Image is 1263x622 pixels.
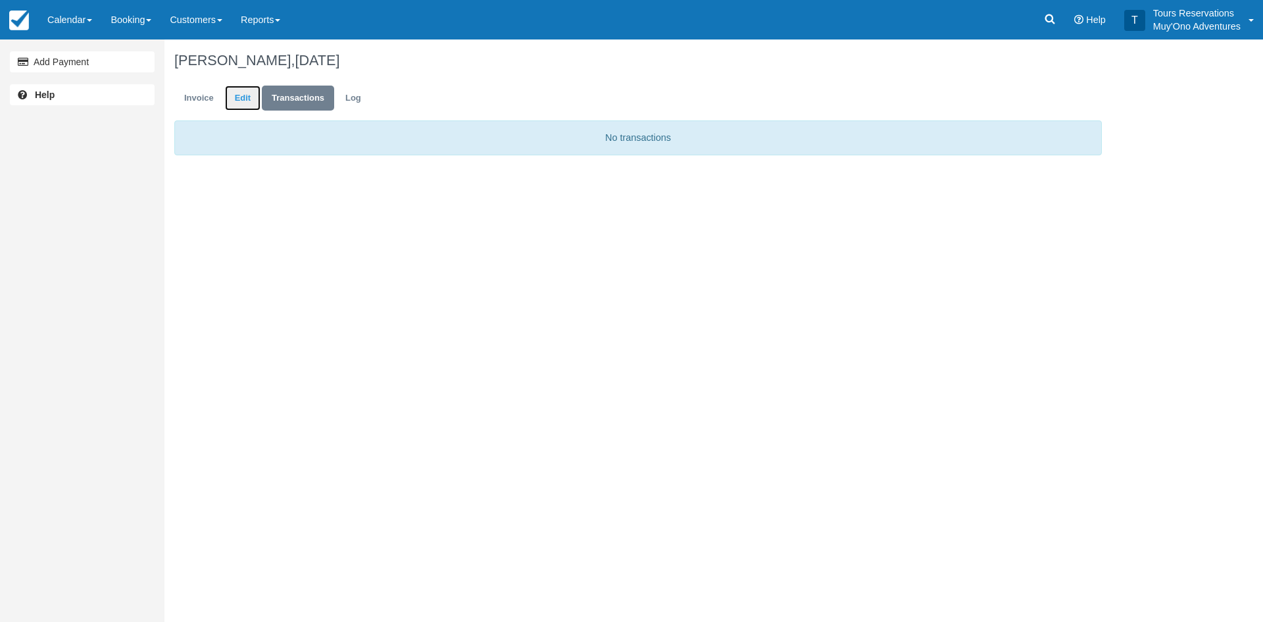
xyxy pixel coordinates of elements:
span: [DATE] [295,52,339,68]
h1: [PERSON_NAME], [174,53,1102,68]
img: checkfront-main-nav-mini-logo.png [9,11,29,30]
b: Help [35,90,55,100]
i: Help [1074,15,1083,24]
span: Help [1086,14,1106,25]
a: Log [335,86,371,111]
p: Tours Reservations [1153,7,1241,20]
a: Help [10,84,155,105]
a: Edit [225,86,260,111]
p: Muy'Ono Adventures [1153,20,1241,33]
div: T [1124,10,1145,31]
a: Invoice [174,86,224,111]
a: Transactions [262,86,334,111]
p: No transactions [174,120,1102,155]
a: Add Payment [10,51,155,72]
